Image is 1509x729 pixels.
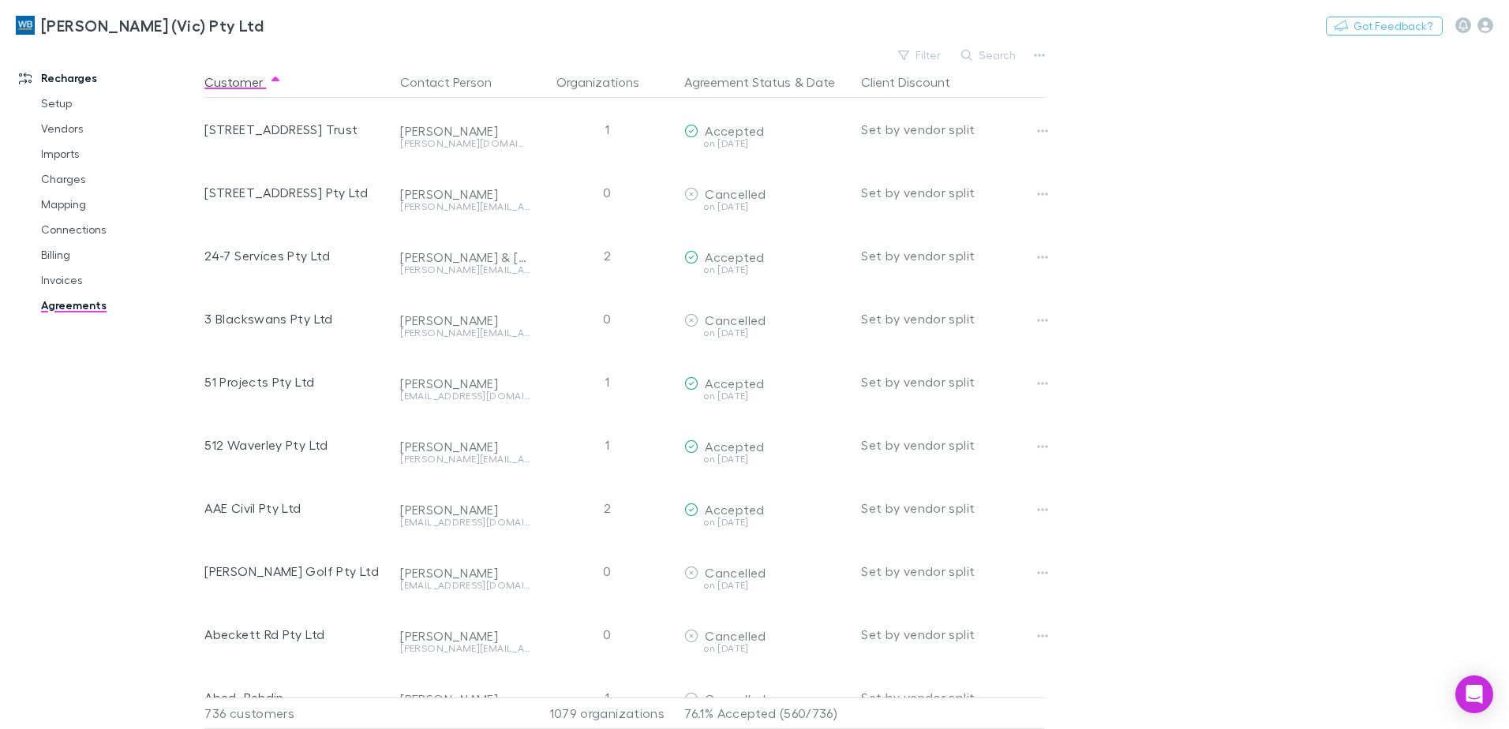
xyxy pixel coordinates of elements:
div: 0 [536,603,678,666]
div: Set by vendor split [861,350,1044,413]
div: [PERSON_NAME] [400,628,530,644]
div: on [DATE] [684,644,848,653]
div: [PERSON_NAME][EMAIL_ADDRESS][DOMAIN_NAME] [400,328,530,338]
div: Open Intercom Messenger [1455,675,1493,713]
p: 76.1% Accepted (560/736) [684,698,848,728]
div: 0 [536,540,678,603]
div: 1 [536,413,678,477]
span: Accepted [705,249,764,264]
div: Set by vendor split [861,287,1044,350]
span: Cancelled [705,186,766,201]
div: Set by vendor split [861,224,1044,287]
div: 1079 organizations [536,697,678,729]
div: [EMAIL_ADDRESS][DOMAIN_NAME] [400,391,530,401]
div: 2 [536,224,678,287]
a: Setup [25,91,213,116]
div: 1 [536,350,678,413]
a: Charges [25,166,213,192]
div: [PERSON_NAME][EMAIL_ADDRESS][DOMAIN_NAME] [400,454,530,464]
div: AAE Civil Pty Ltd [204,477,388,540]
div: [PERSON_NAME] [400,376,530,391]
div: Set by vendor split [861,413,1044,477]
div: on [DATE] [684,265,848,275]
div: [PERSON_NAME] [400,312,530,328]
a: Mapping [25,192,213,217]
div: [EMAIL_ADDRESS][DOMAIN_NAME] [400,518,530,527]
a: Agreements [25,293,213,318]
span: Accepted [705,439,764,454]
a: [PERSON_NAME] (Vic) Pty Ltd [6,6,273,44]
div: Abed, Behdin [204,666,388,729]
div: [PERSON_NAME] [400,502,530,518]
div: [PERSON_NAME][EMAIL_ADDRESS][DOMAIN_NAME] [400,265,530,275]
div: Set by vendor split [861,666,1044,729]
div: on [DATE] [684,454,848,464]
div: 51 Projects Pty Ltd [204,350,388,413]
div: [PERSON_NAME] & [PERSON_NAME] [400,249,530,265]
button: Filter [890,46,950,65]
div: 3 Blackswans Pty Ltd [204,287,388,350]
a: Recharges [3,65,213,91]
div: on [DATE] [684,328,848,338]
div: [PERSON_NAME][EMAIL_ADDRESS][DOMAIN_NAME] [400,644,530,653]
div: 0 [536,287,678,350]
a: Imports [25,141,213,166]
div: Abeckett Rd Pty Ltd [204,603,388,666]
div: 736 customers [204,697,394,729]
div: on [DATE] [684,202,848,211]
div: [PERSON_NAME] [400,565,530,581]
div: 1 [536,98,678,161]
div: [STREET_ADDRESS] Trust [204,98,388,161]
span: Accepted [705,376,764,391]
div: [PERSON_NAME][EMAIL_ADDRESS][DOMAIN_NAME] [400,202,530,211]
div: [EMAIL_ADDRESS][DOMAIN_NAME] [400,581,530,590]
span: Accepted [705,502,764,517]
div: Set by vendor split [861,98,1044,161]
div: 512 Waverley Pty Ltd [204,413,388,477]
div: [PERSON_NAME] Golf Pty Ltd [204,540,388,603]
button: Date [807,66,835,98]
button: Customer [204,66,282,98]
div: Set by vendor split [861,540,1044,603]
div: 0 [536,161,678,224]
div: on [DATE] [684,139,848,148]
a: Billing [25,242,213,267]
button: Organizations [556,66,658,98]
h3: [PERSON_NAME] (Vic) Pty Ltd [41,16,264,35]
a: Vendors [25,116,213,141]
div: Set by vendor split [861,477,1044,540]
div: Set by vendor split [861,161,1044,224]
div: [PERSON_NAME] [400,123,530,139]
div: 1 [536,666,678,729]
div: & [684,66,848,98]
div: [PERSON_NAME] [400,439,530,454]
div: [STREET_ADDRESS] Pty Ltd [204,161,388,224]
a: Connections [25,217,213,242]
span: Accepted [705,123,764,138]
button: Search [953,46,1025,65]
div: [PERSON_NAME][DOMAIN_NAME][EMAIL_ADDRESS][PERSON_NAME][DOMAIN_NAME] [400,139,530,148]
div: [PERSON_NAME] [400,186,530,202]
div: [PERSON_NAME] [400,691,530,707]
span: Cancelled [705,565,766,580]
button: Contact Person [400,66,511,98]
div: 24-7 Services Pty Ltd [204,224,388,287]
button: Client Discount [861,66,969,98]
div: on [DATE] [684,581,848,590]
button: Agreement Status [684,66,791,98]
span: Cancelled [705,628,766,643]
div: Set by vendor split [861,603,1044,666]
div: on [DATE] [684,391,848,401]
a: Invoices [25,267,213,293]
div: 2 [536,477,678,540]
span: Cancelled [705,691,766,706]
img: William Buck (Vic) Pty Ltd's Logo [16,16,35,35]
button: Got Feedback? [1326,17,1443,36]
div: on [DATE] [684,518,848,527]
span: Cancelled [705,312,766,327]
